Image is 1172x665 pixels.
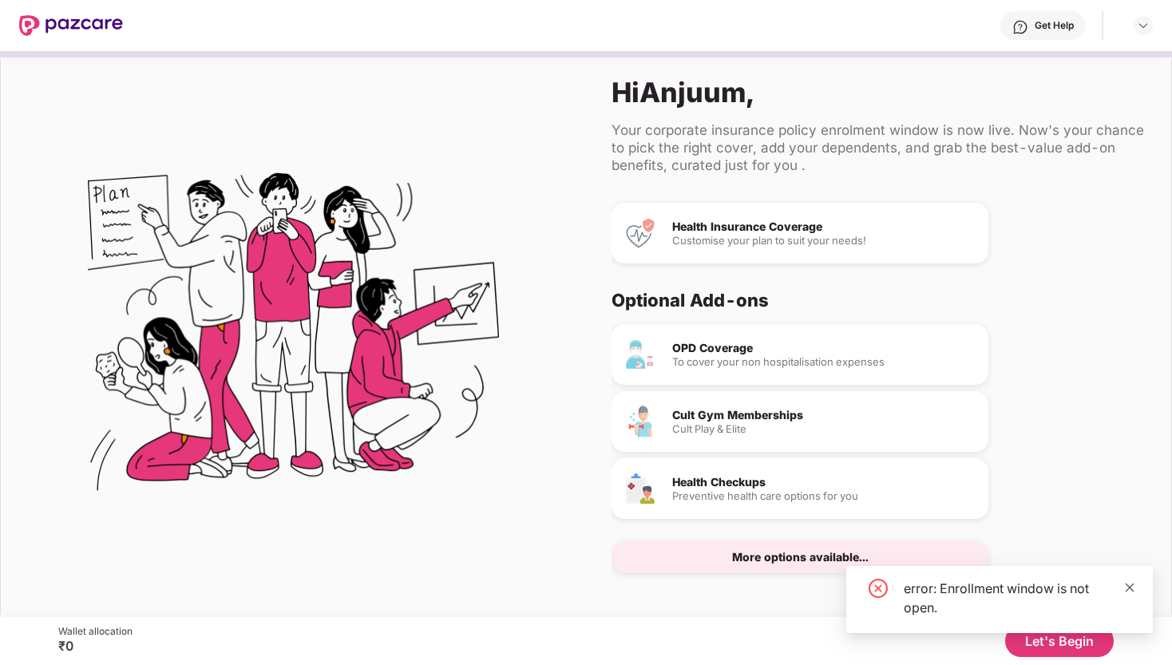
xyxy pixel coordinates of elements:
[672,221,976,232] div: Health Insurance Coverage
[672,236,976,246] div: Customise your plan to suit your needs!
[672,491,976,501] div: Preventive health care options for you
[624,217,656,249] img: Health Insurance Coverage
[624,473,656,505] img: Health Checkups
[672,342,976,354] div: OPD Coverage
[624,406,656,437] img: Cult Gym Memberships
[732,552,869,563] div: More options available...
[1124,582,1135,593] span: close
[612,121,1146,174] div: Your corporate insurance policy enrolment window is now live. Now's your chance to pick the right...
[1012,19,1028,35] img: svg+xml;base64,PHN2ZyBpZD0iSGVscC0zMngzMiIgeG1sbnM9Imh0dHA6Ly93d3cudzMub3JnLzIwMDAvc3ZnIiB3aWR0aD...
[904,579,1134,617] div: error: Enrollment window is not open.
[612,76,1146,109] div: Hi Anjuum ,
[88,132,499,543] img: Flex Benefits Illustration
[672,477,976,488] div: Health Checkups
[1137,19,1150,32] img: svg+xml;base64,PHN2ZyBpZD0iRHJvcGRvd24tMzJ4MzIiIHhtbG5zPSJodHRwOi8vd3d3LnczLm9yZy8yMDAwL3N2ZyIgd2...
[19,15,123,36] img: New Pazcare Logo
[672,410,976,421] div: Cult Gym Memberships
[612,289,1133,311] div: Optional Add-ons
[869,579,888,598] span: close-circle
[624,338,656,370] img: OPD Coverage
[672,357,976,367] div: To cover your non hospitalisation expenses
[58,638,133,654] div: ₹0
[672,424,976,434] div: Cult Play & Elite
[1035,19,1074,32] div: Get Help
[58,625,133,638] div: Wallet allocation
